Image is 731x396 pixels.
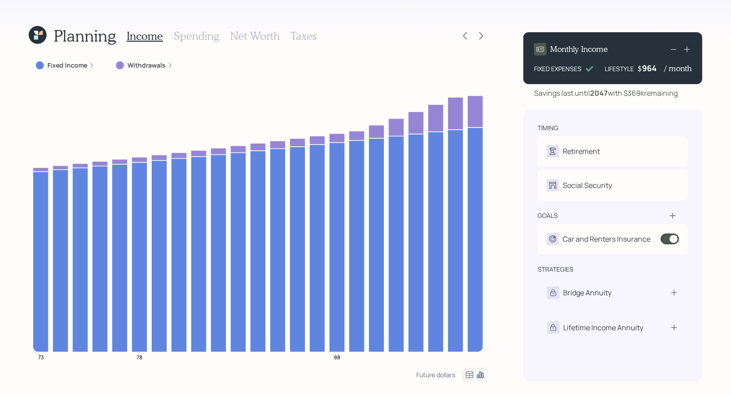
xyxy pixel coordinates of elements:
label: Withdrawals [128,61,166,70]
div: Bridge Annuity [563,287,611,298]
h3: Income [127,30,163,43]
tspan: 73 [38,353,44,361]
div: Savings last until with $369k remaining [534,88,678,98]
label: Fixed Income [47,61,87,70]
div: Retirement [563,146,600,157]
div: goals [538,211,558,220]
div: strategies [538,265,573,274]
div: LIFESTYLE [605,64,634,73]
h3: Spending [174,30,219,43]
h4: / month [664,64,692,73]
div: Future dollars [416,370,455,379]
h1: Planning [54,26,116,45]
b: 2047 [590,88,608,98]
div: 964 [642,63,664,73]
div: FIXED EXPENSES [534,64,581,73]
div: Lifetime Income Annuity [563,322,643,333]
h3: Taxes [291,30,316,43]
h4: $ [637,64,642,73]
div: Social Security [563,180,612,191]
div: Car and Renters Insurance [563,234,650,244]
div: timing [538,123,558,132]
h3: Net Worth [230,30,280,43]
h4: Monthly Income [550,44,608,54]
tspan: 88 [334,353,340,361]
tspan: 78 [137,353,142,361]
